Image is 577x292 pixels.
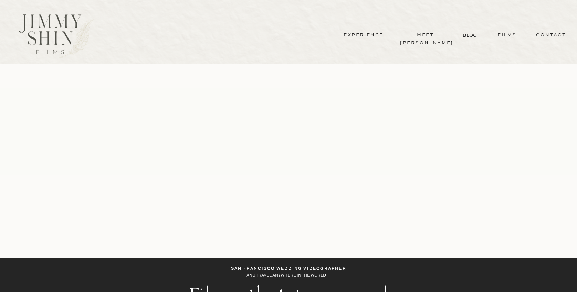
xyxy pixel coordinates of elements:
a: films [490,31,524,39]
a: experience [338,31,389,39]
p: AND TRAVEL ANYWHERE IN THE WORLD [246,272,331,280]
a: contact [526,31,576,39]
a: meet [PERSON_NAME] [400,31,451,39]
b: San Francisco wedding videographer [231,267,346,271]
a: BLOG [463,32,478,39]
